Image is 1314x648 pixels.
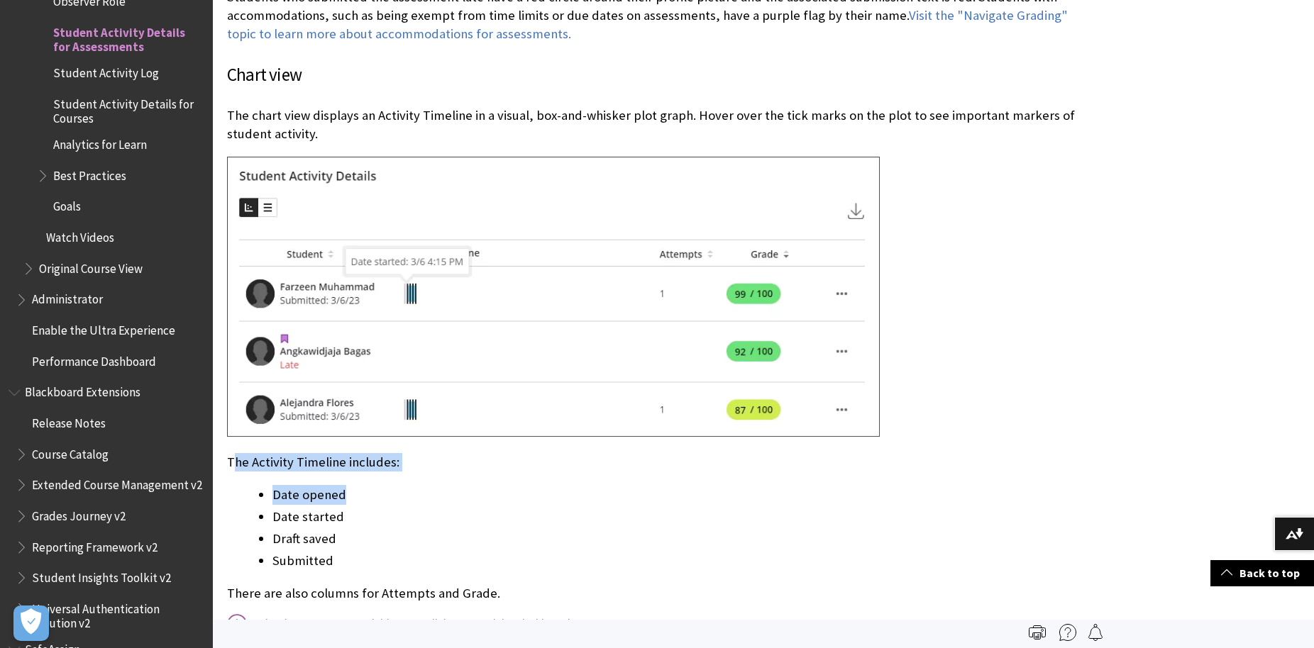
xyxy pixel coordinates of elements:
[1087,624,1104,641] img: Follow this page
[32,442,109,462] span: Course Catalog
[1029,624,1046,641] img: Print
[53,92,203,125] span: Student Activity Details for Courses
[53,195,81,214] span: Goals
[227,584,1090,603] p: There are also columns for Attempts and Grade.
[32,504,126,523] span: Grades Journey v2
[272,529,1090,549] li: Draft saved
[1059,624,1076,641] img: More help
[227,62,1090,89] h3: Chart view
[53,164,126,183] span: Best Practices
[227,157,880,437] img: Three rows of the chart view, showing a box and whisker graph for 2 students
[32,597,203,630] span: Universal Authentication Solution v2
[272,551,1090,571] li: Submitted
[32,566,171,585] span: Student Insights Toolkit v2
[227,106,1090,143] p: The chart view displays an Activity Timeline in a visual, box-and-whisker plot graph. Hover over ...
[32,350,156,369] span: Performance Dashboard
[53,61,159,80] span: Student Activity Log
[32,473,202,492] span: Extended Course Management v2
[53,21,203,54] span: Student Activity Details for Assessments
[46,225,114,245] span: Watch Videos
[25,381,140,400] span: Blackboard Extensions
[13,605,49,641] button: Open Preferences
[272,507,1090,527] li: Date started
[32,318,175,337] span: Enable the Ultra Experience
[32,411,106,430] span: Release Notes
[227,7,1068,43] a: Visit the "Navigate Grading" topic to learn more about accommodations for assessments.
[32,288,103,307] span: Administrator
[53,133,147,152] span: Analytics for Learn
[39,257,143,276] span: Original Course View
[272,485,1090,505] li: Date opened
[1210,560,1314,586] a: Back to top
[32,535,158,554] span: Reporting Framework v2
[227,615,1090,631] p: The chart view is unavailable on small devices and the Blackboard App.
[9,381,204,631] nav: Book outline for Blackboard Extensions
[227,453,1090,471] p: The Activity Timeline includes:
